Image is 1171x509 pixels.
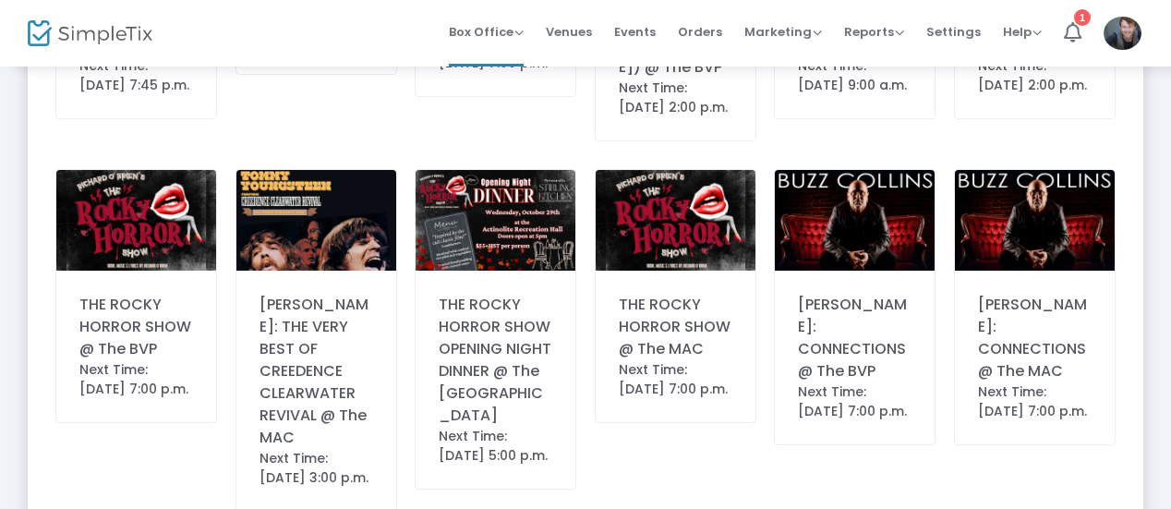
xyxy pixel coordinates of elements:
div: [PERSON_NAME]: THE VERY BEST OF CREEDENCE CLEARWATER REVIVAL @ The MAC [260,294,373,449]
div: Next Time: [DATE] 9:00 a.m. [798,56,911,95]
div: 1 [1074,9,1091,26]
span: Events [614,8,656,55]
span: Box Office [449,23,524,41]
div: Next Time: [DATE] 3:00 p.m. [260,449,373,488]
div: Next Time: [DATE] 7:00 p.m. [798,382,911,421]
div: THE ROCKY HORROR SHOW OPENING NIGHT DINNER @ The [GEOGRAPHIC_DATA] [439,294,552,427]
div: Next Time: [DATE] 2:00 p.m. [978,56,1092,95]
img: 638798022661865066BuzzConnectionsHoriz.jpg [775,170,935,271]
span: Help [1003,23,1042,41]
div: THE ROCKY HORROR SHOW @ The MAC [619,294,732,360]
div: Next Time: [DATE] 7:45 p.m. [79,56,193,95]
div: Next Time: [DATE] 7:00 p.m. [79,360,193,399]
div: Next Time: [DATE] 5:00 p.m. [439,427,552,466]
span: Marketing [744,23,822,41]
img: 6386588879150974492025seasonPosters.png [56,170,216,271]
div: [PERSON_NAME]: CONNECTIONS @ The BVP [798,294,911,382]
img: 6386588875153684812025seasonPosters.png [596,170,755,271]
div: THE ROCKY HORROR SHOW @ The BVP [79,294,193,360]
img: 63877746388746710927.png [236,170,396,271]
div: Next Time: [DATE] 7:00 p.m. [619,360,732,399]
span: Reports [844,23,904,41]
span: Settings [926,8,981,55]
div: Next Time: [DATE] 2:00 p.m. [619,79,732,117]
div: Next Time: [DATE] 7:00 p.m. [978,382,1092,421]
img: 63884756819658463812.png [416,170,575,271]
img: BuzzConnectionsHoriz.jpg [955,170,1115,271]
span: Orders [678,8,722,55]
span: Venues [546,8,592,55]
div: [PERSON_NAME]: CONNECTIONS @ The MAC [978,294,1092,382]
